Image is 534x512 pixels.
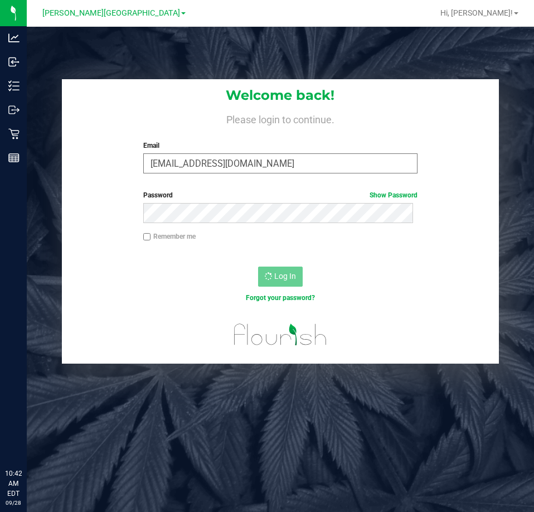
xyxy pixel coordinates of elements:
inline-svg: Reports [8,152,20,163]
inline-svg: Inbound [8,56,20,67]
inline-svg: Analytics [8,32,20,44]
span: Password [143,191,173,199]
span: [PERSON_NAME][GEOGRAPHIC_DATA] [42,8,180,18]
h1: Welcome back! [62,88,498,103]
p: 10:42 AM EDT [5,468,22,499]
a: Forgot your password? [246,294,315,302]
span: Hi, [PERSON_NAME]! [440,8,513,17]
h4: Please login to continue. [62,112,498,125]
span: Log In [274,272,296,281]
p: 09/28 [5,499,22,507]
img: flourish_logo.svg [226,315,335,355]
inline-svg: Inventory [8,80,20,91]
label: Remember me [143,231,196,241]
input: Remember me [143,233,151,241]
inline-svg: Outbound [8,104,20,115]
inline-svg: Retail [8,128,20,139]
button: Log In [258,267,303,287]
a: Show Password [370,191,418,199]
label: Email [143,141,418,151]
